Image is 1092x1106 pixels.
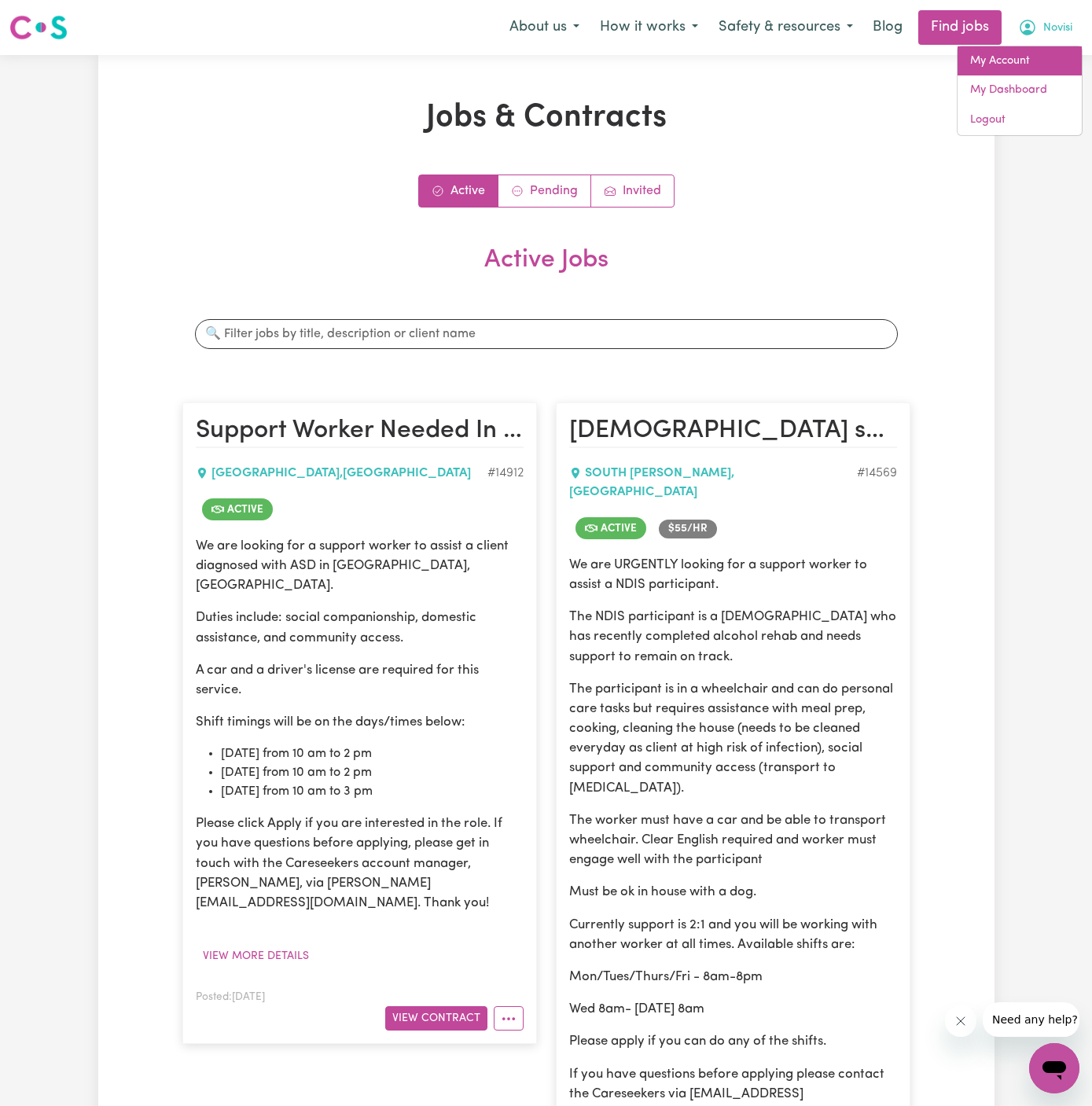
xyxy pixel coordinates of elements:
a: My Dashboard [958,75,1082,105]
div: Job ID #14569 [857,464,897,502]
button: Safety & resources [708,11,863,44]
input: 🔍 Filter jobs by title, description or client name [195,319,898,349]
iframe: Button to launch messaging window [1029,1043,1079,1093]
a: Active jobs [419,175,498,207]
p: Wed 8am- [DATE] 8am [569,999,897,1019]
a: Careseekers logo [9,9,68,46]
a: Job invitations [591,175,674,207]
div: [GEOGRAPHIC_DATA] , [GEOGRAPHIC_DATA] [196,464,487,483]
p: Shift timings will be on the days/times below: [196,712,524,732]
button: View Contract [385,1006,487,1031]
p: The NDIS participant is a [DEMOGRAPHIC_DATA] who has recently completed alcohol rehab and needs s... [569,607,897,667]
p: The worker must have a car and be able to transport wheelchair. Clear English required and worker... [569,810,897,870]
p: Must be ok in house with a dog. [569,882,897,902]
h2: Active Jobs [182,245,910,300]
span: Posted: [DATE] [196,992,265,1002]
li: [DATE] from 10 am to 3 pm [221,782,524,801]
h2: Support Worker Needed In Acacia Ridge, QLD [196,416,524,447]
div: My Account [957,46,1083,136]
span: Novisi [1043,20,1072,37]
div: SOUTH [PERSON_NAME] , [GEOGRAPHIC_DATA] [569,464,857,502]
p: The participant is in a wheelchair and can do personal care tasks but requires assistance with me... [569,679,897,798]
iframe: Message from company [983,1002,1079,1037]
p: We are looking for a support worker to assist a client diagnosed with ASD in [GEOGRAPHIC_DATA], [... [196,536,524,596]
iframe: Close message [945,1005,976,1037]
a: Find jobs [918,10,1002,45]
p: We are URGENTLY looking for a support worker to assist a NDIS participant. [569,555,897,594]
div: Job ID #14912 [487,464,524,483]
a: My Account [958,46,1082,76]
h1: Jobs & Contracts [182,99,910,137]
button: How it works [590,11,708,44]
button: My Account [1008,11,1083,44]
a: Contracts pending review [498,175,591,207]
p: Duties include: social companionship, domestic assistance, and community access. [196,608,524,647]
span: Job rate per hour [659,520,717,538]
p: A car and a driver's license are required for this service. [196,660,524,700]
a: Blog [863,10,912,45]
p: Please apply if you can do any of the shifts. [569,1031,897,1051]
span: Job is active [202,498,273,520]
button: More options [494,1006,524,1031]
p: Please click Apply if you are interested in the role. If you have questions before applying, plea... [196,814,524,913]
span: Job is active [575,517,646,539]
button: About us [499,11,590,44]
li: [DATE] from 10 am to 2 pm [221,763,524,782]
p: Currently support is 2:1 and you will be working with another worker at all times. Available shif... [569,915,897,954]
a: Logout [958,105,1082,135]
p: Mon/Tues/Thurs/Fri - 8am-8pm [569,967,897,987]
button: View more details [196,944,316,968]
h2: Male support worker urgently needed - long shifts at SOUTH RIPLEY, QLD for Domestic assistance (l... [569,416,897,447]
li: [DATE] from 10 am to 2 pm [221,744,524,763]
img: Careseekers logo [9,13,68,42]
